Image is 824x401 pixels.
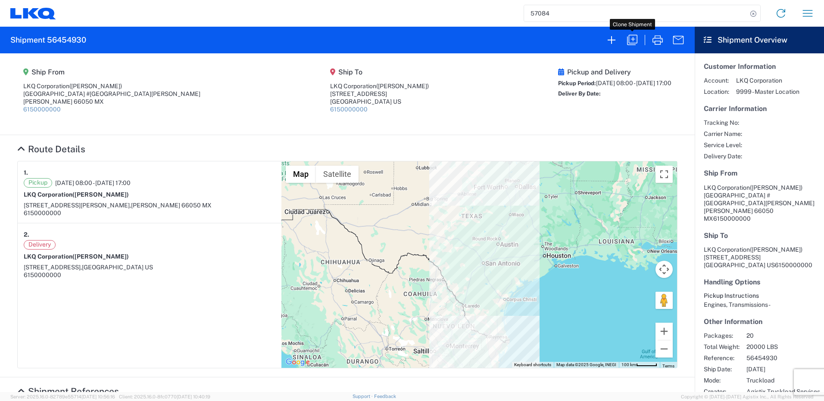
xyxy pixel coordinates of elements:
[746,354,820,362] span: 56454930
[24,271,275,279] div: 6150000000
[704,152,742,160] span: Delivery Date:
[23,68,200,76] h5: Ship From
[316,166,359,183] button: Show satellite imagery
[558,68,671,76] h5: Pickup and Delivery
[704,184,815,222] address: [PERSON_NAME] 66050 MX
[284,357,312,368] img: Google
[736,77,799,84] span: LKQ Corporation
[704,231,815,240] h5: Ship To
[23,82,200,90] div: LKQ Corporation
[655,340,673,358] button: Zoom out
[72,253,129,260] span: ([PERSON_NAME])
[704,141,742,149] span: Service Level:
[17,144,85,154] a: Hide Details
[704,62,815,71] h5: Customer Information
[330,98,429,105] div: [GEOGRAPHIC_DATA] US
[704,119,742,126] span: Tracking No:
[72,191,129,198] span: ([PERSON_NAME])
[69,83,122,89] span: ([PERSON_NAME])
[704,343,740,351] span: Total Weight:
[24,178,52,188] span: Pickup
[374,394,396,399] a: Feedback
[704,246,802,261] span: LKQ Corporation [STREET_ADDRESS]
[704,376,740,384] span: Mode:
[286,166,316,183] button: Show street map
[596,80,671,86] span: [DATE] 08:00 - [DATE] 17:00
[619,362,660,368] button: Map Scale: 100 km per 45 pixels
[704,292,815,299] h6: Pickup Instructions
[704,192,815,207] span: [GEOGRAPHIC_DATA] #[GEOGRAPHIC_DATA][PERSON_NAME]
[704,184,750,191] span: LKQ Corporation
[704,169,815,177] h5: Ship From
[704,365,740,373] span: Ship Date:
[704,332,740,339] span: Packages:
[24,209,275,217] div: 6150000000
[704,77,729,84] span: Account:
[704,105,815,113] h5: Carrier Information
[24,202,131,209] span: [STREET_ADDRESS][PERSON_NAME],
[746,376,820,384] span: Truckload
[655,261,673,278] button: Map camera controls
[736,88,799,96] span: 9999 - Master Location
[55,179,131,187] span: [DATE] 08:00 - [DATE] 17:00
[177,394,210,399] span: [DATE] 10:40:19
[17,386,119,397] a: Hide Details
[704,88,729,96] span: Location:
[353,394,374,399] a: Support
[524,5,747,22] input: Shipment, tracking or reference number
[750,246,802,253] span: ([PERSON_NAME])
[704,246,815,269] address: [GEOGRAPHIC_DATA] US
[330,90,429,98] div: [STREET_ADDRESS]
[704,130,742,138] span: Carrier Name:
[24,240,56,250] span: Delivery
[775,262,812,268] span: 6150000000
[746,365,820,373] span: [DATE]
[24,253,129,260] strong: LKQ Corporation
[330,106,368,113] a: 6150000000
[704,354,740,362] span: Reference:
[23,106,61,113] a: 6150000000
[131,202,212,209] span: [PERSON_NAME] 66050 MX
[119,394,210,399] span: Client: 2025.16.0-8fc0770
[695,27,824,53] header: Shipment Overview
[24,264,82,271] span: [STREET_ADDRESS],
[24,229,29,240] strong: 2.
[558,90,601,97] span: Deliver By Date:
[330,82,429,90] div: LKQ Corporation
[746,388,820,395] span: Agistix Truckload Services
[746,343,820,351] span: 20000 LBS
[556,362,616,367] span: Map data ©2025 Google, INEGI
[10,35,86,45] h2: Shipment 56454930
[704,301,815,308] div: Engines, Transmissions -
[746,332,820,339] span: 20
[24,191,129,198] strong: LKQ Corporation
[704,388,740,395] span: Creator:
[655,323,673,340] button: Zoom in
[376,83,429,89] span: ([PERSON_NAME])
[750,184,802,191] span: ([PERSON_NAME])
[681,393,814,401] span: Copyright © [DATE]-[DATE] Agistix Inc., All Rights Reserved
[558,80,596,86] span: Pickup Period:
[655,166,673,183] button: Toggle fullscreen view
[24,167,28,178] strong: 1.
[284,357,312,368] a: Open this area in Google Maps (opens a new window)
[330,68,429,76] h5: Ship To
[655,292,673,309] button: Drag Pegman onto the map to open Street View
[514,362,551,368] button: Keyboard shortcuts
[662,364,674,368] a: Terms
[704,318,815,326] h5: Other Information
[23,98,200,105] div: [PERSON_NAME] 66050 MX
[713,215,751,222] span: 6150000000
[23,90,200,98] div: [GEOGRAPHIC_DATA] #[GEOGRAPHIC_DATA][PERSON_NAME]
[81,394,115,399] span: [DATE] 10:56:16
[621,362,636,367] span: 100 km
[82,264,153,271] span: [GEOGRAPHIC_DATA] US
[10,394,115,399] span: Server: 2025.16.0-82789e55714
[704,278,815,286] h5: Handling Options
